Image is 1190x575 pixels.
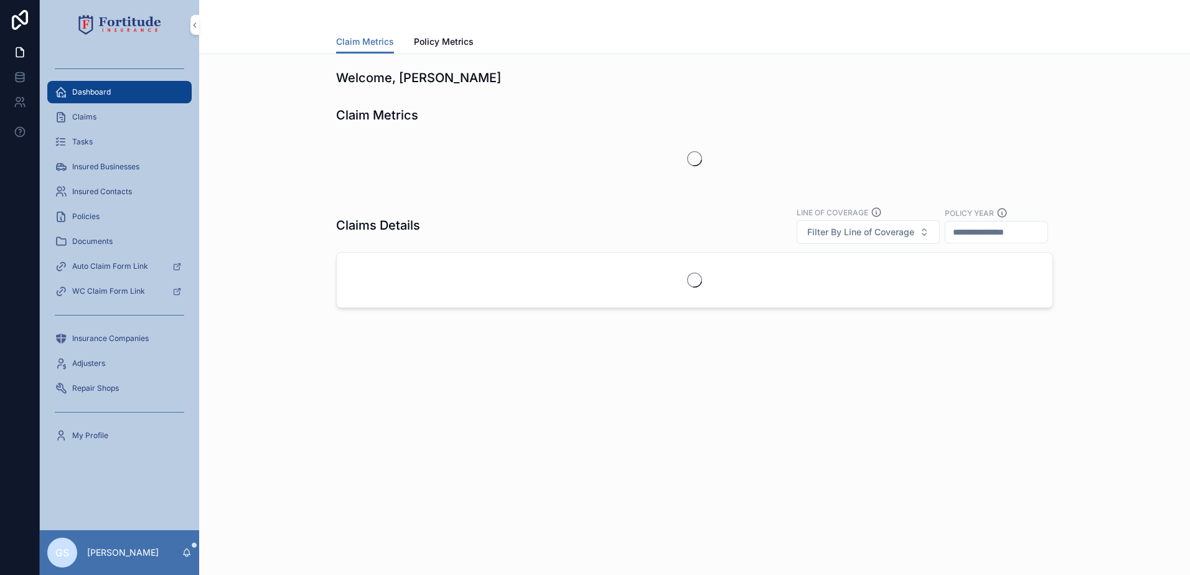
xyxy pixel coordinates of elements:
a: Insurance Companies [47,327,192,350]
h1: Welcome, [PERSON_NAME] [336,69,501,86]
a: Insured Businesses [47,156,192,178]
span: Claim Metrics [336,35,394,48]
span: Insured Businesses [72,162,139,172]
span: Insurance Companies [72,334,149,344]
a: Insured Contacts [47,180,192,203]
a: Policies [47,205,192,228]
a: Repair Shops [47,377,192,400]
span: Claims [72,112,96,122]
p: [PERSON_NAME] [87,546,159,559]
a: Auto Claim Form Link [47,255,192,278]
a: Dashboard [47,81,192,103]
a: Tasks [47,131,192,153]
span: Documents [72,236,113,246]
a: Policy Metrics [414,30,474,55]
label: Line of Coverage [797,207,868,218]
span: WC Claim Form Link [72,286,145,296]
span: Auto Claim Form Link [72,261,148,271]
span: Dashboard [72,87,111,97]
span: GS [55,545,69,560]
a: Adjusters [47,352,192,375]
span: My Profile [72,431,108,441]
img: App logo [78,15,161,35]
h1: Claim Metrics [336,106,418,124]
span: Policies [72,212,100,222]
span: Policy Metrics [414,35,474,48]
a: WC Claim Form Link [47,280,192,302]
a: Claim Metrics [336,30,394,54]
h1: Claims Details [336,217,420,234]
div: scrollable content [40,50,199,463]
button: Select Button [797,220,940,244]
span: Adjusters [72,358,105,368]
a: Documents [47,230,192,253]
span: Repair Shops [72,383,119,393]
span: Filter By Line of Coverage [807,226,914,238]
span: Tasks [72,137,93,147]
a: Claims [47,106,192,128]
a: My Profile [47,424,192,447]
label: Policy Year [945,207,994,218]
span: Insured Contacts [72,187,132,197]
